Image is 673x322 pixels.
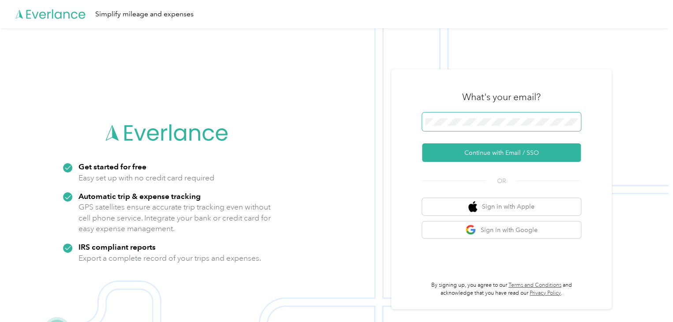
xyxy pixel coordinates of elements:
[79,202,271,234] p: GPS satellites ensure accurate trip tracking even without cell phone service. Integrate your bank...
[79,253,261,264] p: Export a complete record of your trips and expenses.
[462,91,541,103] h3: What's your email?
[468,201,477,212] img: apple logo
[422,281,581,297] p: By signing up, you agree to our and acknowledge that you have read our .
[79,242,156,251] strong: IRS compliant reports
[486,176,517,186] span: OR
[95,9,194,20] div: Simplify mileage and expenses
[79,191,201,201] strong: Automatic trip & expense tracking
[422,198,581,215] button: apple logoSign in with Apple
[79,162,146,171] strong: Get started for free
[79,172,214,183] p: Easy set up with no credit card required
[508,282,561,288] a: Terms and Conditions
[465,225,476,236] img: google logo
[530,290,561,296] a: Privacy Policy
[422,221,581,239] button: google logoSign in with Google
[422,143,581,162] button: Continue with Email / SSO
